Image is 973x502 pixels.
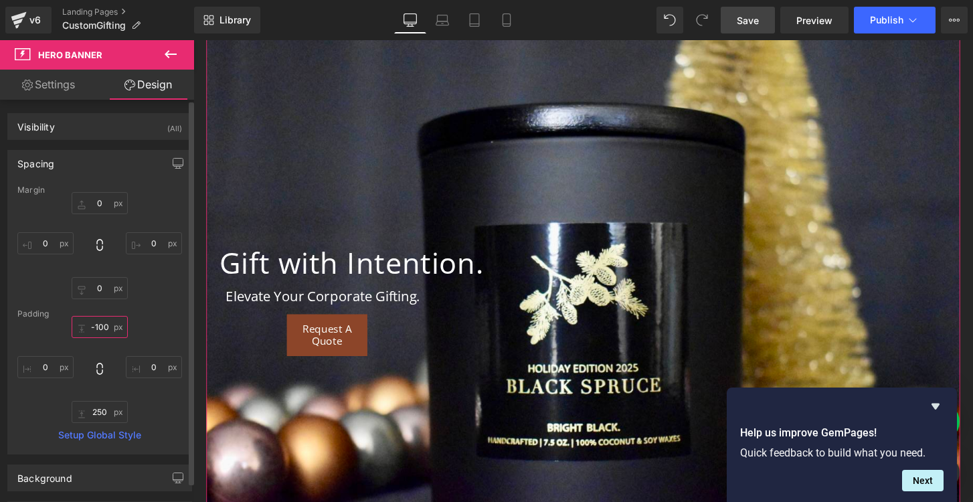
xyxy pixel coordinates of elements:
h2: Help us improve GemPages! [740,425,944,441]
input: 0 [126,232,182,254]
p: Elevate Your Corporate Gifting. [33,255,776,278]
span: Hero Banner [38,50,102,60]
a: Request A Quote [97,284,181,328]
a: v6 [5,7,52,33]
input: 0 [126,356,182,378]
button: More [941,7,968,33]
input: 0 [72,401,128,423]
div: Margin [17,185,182,195]
button: Publish [854,7,936,33]
span: Save [737,13,759,27]
a: Tablet [458,7,491,33]
a: Setup Global Style [17,430,182,440]
div: Spacing [17,151,54,169]
a: Preview [780,7,849,33]
div: Padding [17,309,182,319]
button: Hide survey [927,398,944,414]
input: 0 [72,192,128,214]
span: Publish [870,15,903,25]
button: Next question [902,470,944,491]
div: Visibility [17,114,55,133]
a: Desktop [394,7,426,33]
div: (All) [167,114,182,136]
div: Background [17,465,72,484]
input: 0 [17,356,74,378]
span: Library [219,14,251,26]
span: Preview [796,13,832,27]
input: 0 [72,277,128,299]
span: CustomGifting [62,20,126,31]
div: v6 [27,11,43,29]
h1: Gift with Intention. [27,207,796,255]
p: Quick feedback to build what you need. [740,446,944,459]
a: Mobile [491,7,523,33]
a: Laptop [426,7,458,33]
span: Request A Quote [97,294,181,319]
button: Redo [689,7,715,33]
input: 0 [17,232,74,254]
button: Undo [656,7,683,33]
a: Design [100,70,197,100]
a: New Library [194,7,260,33]
a: Landing Pages [62,7,194,17]
div: Help us improve GemPages! [740,398,944,491]
input: 0 [72,316,128,338]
